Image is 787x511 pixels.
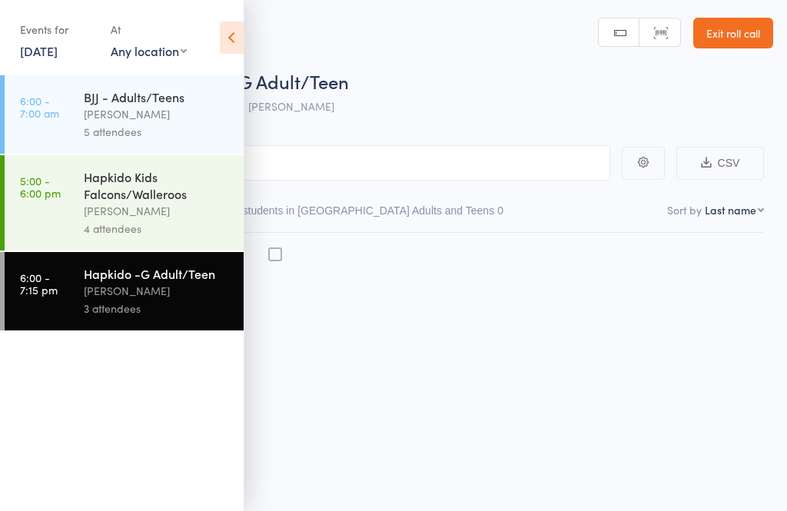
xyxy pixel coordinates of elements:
a: Exit roll call [693,18,773,48]
div: Events for [20,17,95,42]
div: 0 [497,204,503,217]
input: Search by name [23,145,610,181]
button: Other students in [GEOGRAPHIC_DATA] Adults and Teens0 [213,197,503,232]
time: 6:00 - 7:15 pm [20,271,58,296]
a: 6:00 -7:00 amBJJ - Adults/Teens[PERSON_NAME]5 attendees [5,75,244,154]
span: [PERSON_NAME] [248,98,334,114]
a: 6:00 -7:15 pmHapkido -G Adult/Teen[PERSON_NAME]3 attendees [5,252,244,330]
a: 5:00 -6:00 pmHapkido Kids Falcons/Walleroos[PERSON_NAME]4 attendees [5,155,244,251]
div: At [111,17,187,42]
div: [PERSON_NAME] [84,202,231,220]
label: Sort by [667,202,702,217]
div: 3 attendees [84,300,231,317]
div: 5 attendees [84,123,231,141]
span: Hapkido -G Adult/Teen [152,68,349,94]
a: [DATE] [20,42,58,59]
div: [PERSON_NAME] [84,282,231,300]
time: 6:00 - 7:00 am [20,95,59,119]
div: 4 attendees [84,220,231,237]
div: Hapkido -G Adult/Teen [84,265,231,282]
div: Last name [705,202,756,217]
button: CSV [676,147,764,180]
div: [PERSON_NAME] [84,105,231,123]
div: Hapkido Kids Falcons/Walleroos [84,168,231,202]
div: Any location [111,42,187,59]
time: 5:00 - 6:00 pm [20,174,61,199]
div: BJJ - Adults/Teens [84,88,231,105]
